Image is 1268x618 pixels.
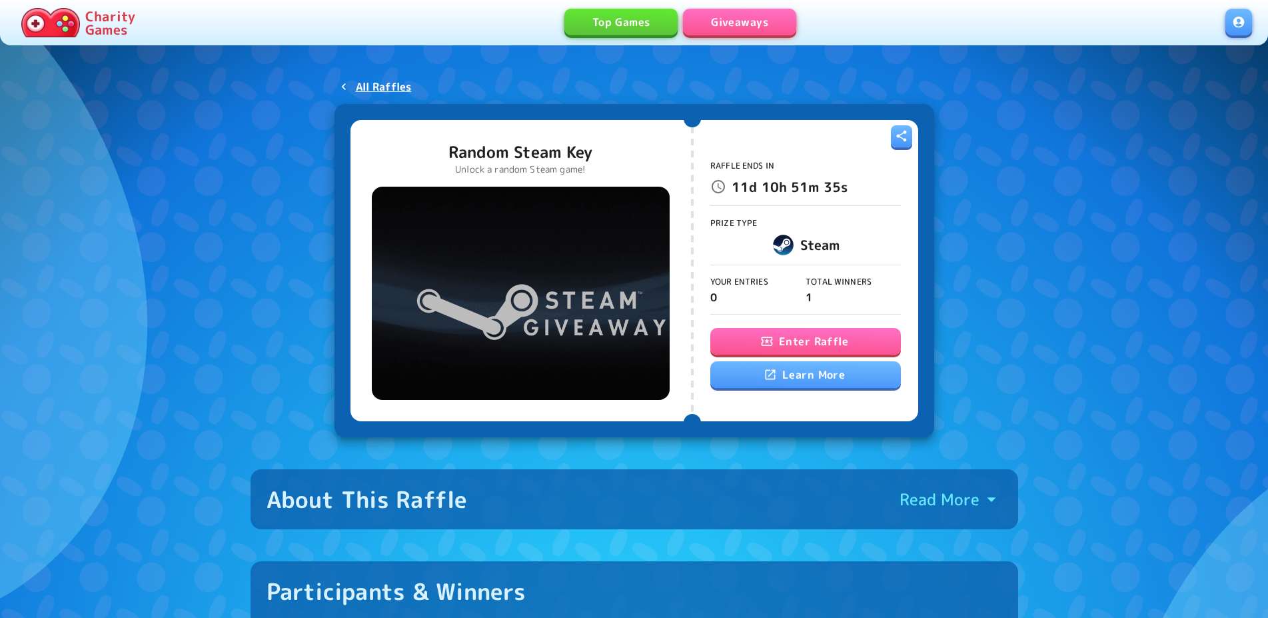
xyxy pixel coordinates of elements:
img: Charity.Games [21,8,80,37]
img: Random Steam Key [372,187,670,400]
span: Prize Type [710,217,758,229]
span: Raffle Ends In [710,160,774,171]
p: Random Steam Key [448,141,592,163]
p: All Raffles [356,79,412,95]
p: 1 [806,289,901,305]
p: 0 [710,289,806,305]
a: Charity Games [16,5,141,40]
div: About This Raffle [267,485,468,513]
button: Enter Raffle [710,328,901,355]
h6: Steam [800,234,840,255]
p: 11d 10h 51m 35s [732,176,848,197]
a: Learn More [710,361,901,388]
a: Top Games [564,9,678,35]
div: Participants & Winners [267,577,526,605]
button: About This RaffleRead More [251,469,1018,529]
p: Read More [900,489,979,510]
a: All Raffles [334,75,417,99]
p: Unlock a random Steam game! [448,163,592,176]
span: Your Entries [710,276,768,287]
a: Giveaways [683,9,796,35]
p: Charity Games [85,9,135,36]
span: Total Winners [806,276,872,287]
